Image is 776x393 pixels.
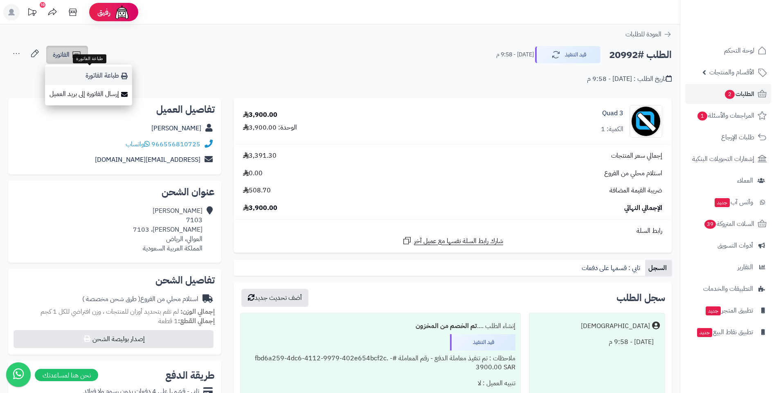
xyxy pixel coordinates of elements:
span: التقارير [738,261,753,273]
a: تابي : قسمها على دفعات [578,260,645,276]
div: طباعة الفاتورة [73,54,106,63]
div: الكمية: 1 [601,125,623,134]
a: الفاتورة [46,46,88,64]
span: الإجمالي النهائي [624,203,662,213]
div: استلام محلي من الفروع [82,295,198,304]
span: إجمالي سعر المنتجات [611,151,662,161]
a: [EMAIL_ADDRESS][DOMAIN_NAME] [95,155,200,165]
div: الوحدة: 3,900.00 [243,123,297,132]
a: وآتس آبجديد [685,192,771,212]
span: الفاتورة [53,50,70,60]
span: 2 [725,90,735,99]
strong: إجمالي القطع: [178,316,215,326]
span: جديد [697,328,712,337]
span: الأقسام والمنتجات [709,67,754,78]
div: 10 [40,2,45,8]
a: تطبيق نقاط البيعجديد [685,322,771,342]
span: إشعارات التحويلات البنكية [692,153,754,165]
a: أدوات التسويق [685,236,771,255]
h2: تفاصيل الشحن [15,275,215,285]
div: [DATE] - 9:58 م [534,334,660,350]
h2: تفاصيل العميل [15,105,215,114]
div: قيد التنفيذ [450,334,515,351]
span: 508.70 [243,186,271,195]
button: أضف تحديث جديد [241,289,308,307]
button: قيد التنفيذ [535,46,601,63]
div: تنبيه العميل : لا [245,375,515,391]
a: المراجعات والأسئلة1 [685,106,771,125]
button: إصدار بوليصة الشحن [13,330,214,348]
span: 0.00 [243,169,263,178]
img: no_image-90x90.png [630,105,662,138]
span: لم تقم بتحديد أوزان للمنتجات ، وزن افتراضي للكل 1 كجم [40,307,179,317]
div: رابط السلة [237,226,668,236]
span: المراجعات والأسئلة [697,110,754,121]
div: تاريخ الطلب : [DATE] - 9:58 م [587,74,672,84]
span: 3,391.30 [243,151,277,161]
span: العودة للطلبات [625,29,661,39]
span: الطلبات [724,88,754,100]
a: 966556810725 [151,139,200,149]
div: [PERSON_NAME] 7103 [PERSON_NAME]، 7103 العوالي، الرياض المملكة العربية السعودية [133,206,202,253]
span: طلبات الإرجاع [721,132,754,143]
a: التقارير [685,257,771,277]
a: السجل [645,260,672,276]
span: جديد [715,198,730,207]
div: 3,900.00 [243,110,277,120]
a: السلات المتروكة39 [685,214,771,234]
a: واتساب [126,139,150,149]
h2: طريقة الدفع [165,371,215,380]
span: استلام محلي من الفروع [604,169,662,178]
span: جديد [706,306,721,315]
span: شارك رابط السلة نفسها مع عميل آخر [414,237,503,246]
a: التطبيقات والخدمات [685,279,771,299]
a: Quad 3 [602,109,623,118]
a: الطلبات2 [685,84,771,104]
div: ملاحظات : تم تنفيذ معاملة الدفع - رقم المعاملة #fbd6a259-4dc6-4112-9979-402e654bcf2c. - 3900.00 SAR [245,351,515,376]
h3: سجل الطلب [616,293,665,303]
a: طباعة الفاتورة [45,67,132,85]
h2: عنوان الشحن [15,187,215,197]
span: رفيق [97,7,110,17]
small: 1 قطعة [158,316,215,326]
img: ai-face.png [114,4,130,20]
span: السلات المتروكة [704,218,754,230]
div: [DEMOGRAPHIC_DATA] [581,322,650,331]
span: أدوات التسويق [718,240,753,251]
span: ضريبة القيمة المضافة [610,186,662,195]
a: إرسال الفاتورة إلى بريد العميل [45,85,132,103]
a: طلبات الإرجاع [685,127,771,147]
a: إشعارات التحويلات البنكية [685,149,771,169]
a: لوحة التحكم [685,41,771,60]
b: تم الخصم من المخزون [416,321,477,331]
h2: الطلب #20992 [609,47,672,63]
strong: إجمالي الوزن: [180,307,215,317]
span: 39 [704,220,716,229]
span: وآتس آب [714,196,753,208]
a: تطبيق المتجرجديد [685,301,771,320]
span: 1 [697,112,707,121]
span: ( طرق شحن مخصصة ) [82,294,140,304]
span: تطبيق المتجر [705,305,753,316]
a: تحديثات المنصة [22,4,42,22]
span: العملاء [737,175,753,186]
small: [DATE] - 9:58 م [496,51,534,59]
span: التطبيقات والخدمات [703,283,753,295]
span: لوحة التحكم [724,45,754,56]
span: تطبيق نقاط البيع [696,326,753,338]
a: [PERSON_NAME] [151,123,201,133]
span: 3,900.00 [243,203,277,213]
a: شارك رابط السلة نفسها مع عميل آخر [402,236,503,246]
a: العملاء [685,171,771,190]
a: العودة للطلبات [625,29,672,39]
div: إنشاء الطلب .... [245,318,515,334]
